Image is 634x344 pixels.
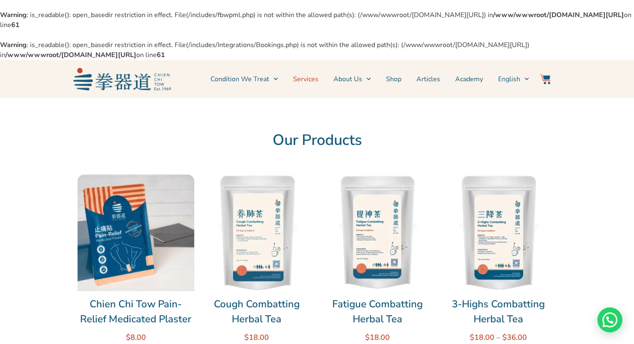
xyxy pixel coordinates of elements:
[455,69,483,90] a: Academy
[244,332,249,342] span: $
[470,332,494,342] bdi: 18.00
[293,69,318,90] a: Services
[78,297,194,327] a: Chien Chi Tow Pain-Relief Medicated Plaster
[498,74,520,84] span: English
[126,332,130,342] span: $
[157,50,165,60] b: 61
[198,174,315,291] img: Cough Combatting Herbal Tea
[244,332,269,342] bdi: 18.00
[78,131,557,150] h2: Our Products
[502,332,527,342] bdi: 36.00
[440,297,557,327] a: 3-Highs Combatting Herbal Tea
[11,20,20,30] b: 61
[416,69,440,90] a: Articles
[78,174,194,291] img: Chien Chi Tow Pain-Relief Medicated Plaster
[175,69,529,90] nav: Menu
[496,332,500,342] span: –
[440,174,557,291] img: 3-Highs Combatting Herbal Tea
[319,297,436,327] a: Fatigue Combatting Herbal Tea
[470,332,474,342] span: $
[386,69,401,90] a: Shop
[493,10,624,20] b: /www/wwwroot/[DOMAIN_NAME][URL]
[333,69,371,90] a: About Us
[498,69,529,90] a: English
[502,332,507,342] span: $
[365,332,390,342] bdi: 18.00
[540,74,550,84] img: Website Icon-03
[198,297,315,327] a: Cough Combatting Herbal Tea
[365,332,370,342] span: $
[319,174,436,291] img: Fatigue Combatting Herbal Tea
[5,50,136,60] b: /www/wwwroot/[DOMAIN_NAME][URL]
[126,332,146,342] bdi: 8.00
[210,69,278,90] a: Condition We Treat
